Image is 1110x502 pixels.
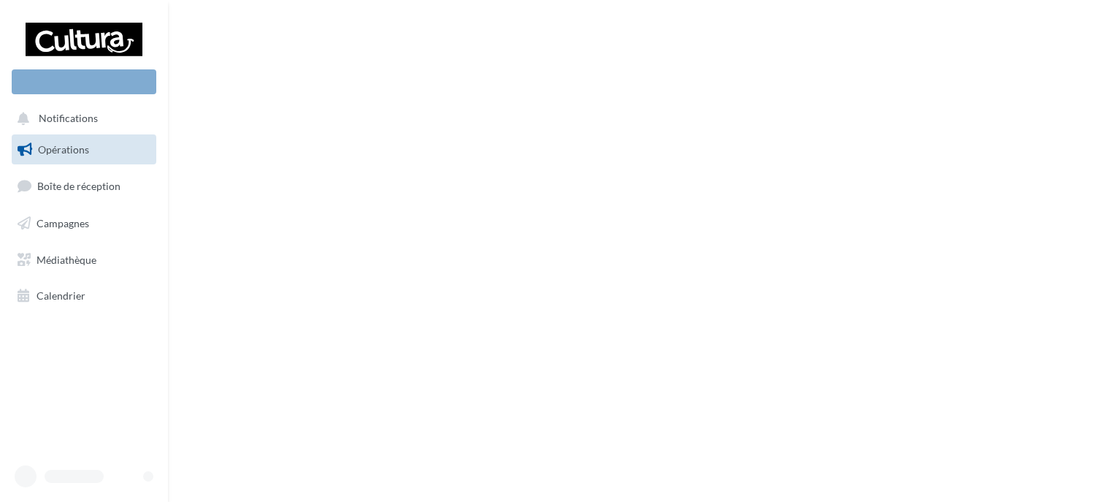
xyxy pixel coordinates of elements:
span: Boîte de réception [37,180,120,192]
a: Boîte de réception [9,170,159,202]
div: Nouvelle campagne [12,69,156,94]
a: Opérations [9,134,159,165]
a: Calendrier [9,281,159,311]
span: Médiathèque [37,253,96,265]
a: Campagnes [9,208,159,239]
a: Médiathèque [9,245,159,275]
span: Notifications [39,113,98,125]
span: Opérations [38,143,89,156]
span: Campagnes [37,217,89,229]
span: Calendrier [37,289,85,302]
